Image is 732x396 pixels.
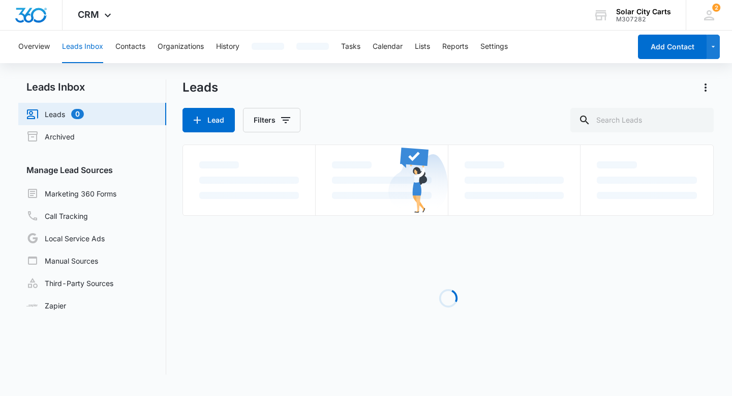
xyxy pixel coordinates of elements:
[712,4,720,12] span: 2
[616,8,671,16] div: account name
[216,31,239,63] button: History
[415,31,430,63] button: Lists
[26,187,116,200] a: Marketing 360 Forms
[616,16,671,23] div: account id
[570,108,714,132] input: Search Leads
[243,108,300,132] button: Filters
[638,35,707,59] button: Add Contact
[182,108,235,132] button: Lead
[341,31,360,63] button: Tasks
[26,254,98,267] a: Manual Sources
[18,164,166,176] h3: Manage Lead Sources
[17,67,21,74] span: ⊘
[17,26,143,60] p: You can now set up manual and third-party lead sources, right from the Leads Inbox.
[26,130,75,143] a: Archived
[712,4,720,12] div: notifications count
[78,9,99,20] span: CRM
[26,277,113,289] a: Third-Party Sources
[442,31,468,63] button: Reports
[480,31,508,63] button: Settings
[26,300,66,311] a: Zapier
[182,80,218,95] h1: Leads
[115,31,145,63] button: Contacts
[18,31,50,63] button: Overview
[158,31,204,63] button: Organizations
[18,79,166,95] h2: Leads Inbox
[91,63,143,77] a: Learn More
[373,31,403,63] button: Calendar
[26,108,84,120] a: Leads0
[17,8,143,21] h3: Set up more lead sources
[62,31,103,63] button: Leads Inbox
[697,79,714,96] button: Actions
[17,67,56,74] a: Hide these tips
[26,232,105,244] a: Local Service Ads
[26,210,88,222] a: Call Tracking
